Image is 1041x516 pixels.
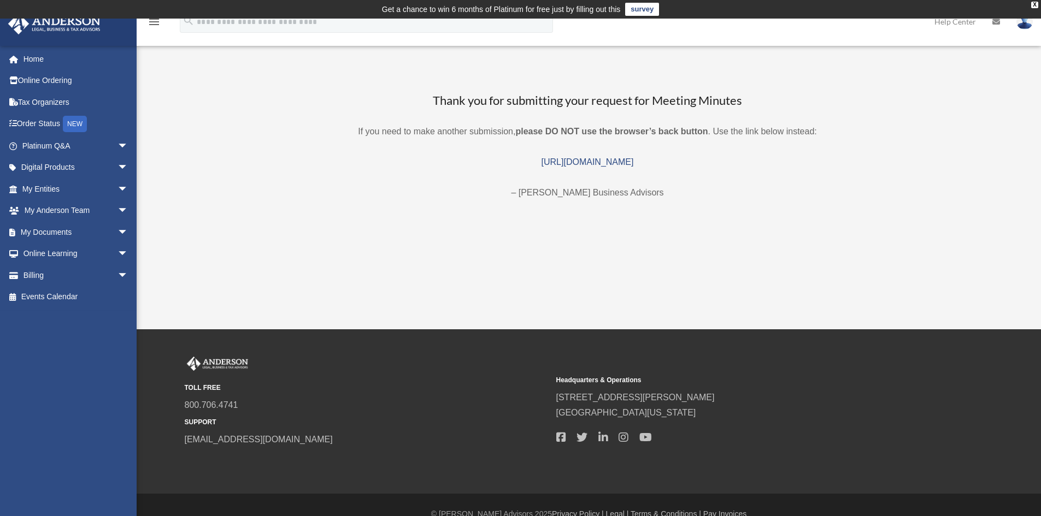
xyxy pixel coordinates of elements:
span: arrow_drop_down [117,200,139,222]
a: Events Calendar [8,286,145,308]
a: Platinum Q&Aarrow_drop_down [8,135,145,157]
div: close [1031,2,1038,8]
a: My Documentsarrow_drop_down [8,221,145,243]
div: Get a chance to win 6 months of Platinum for free just by filling out this [382,3,621,16]
a: Digital Productsarrow_drop_down [8,157,145,179]
small: SUPPORT [185,417,549,428]
a: My Entitiesarrow_drop_down [8,178,145,200]
p: – [PERSON_NAME] Business Advisors [179,185,996,200]
a: Tax Organizers [8,91,145,113]
a: Online Learningarrow_drop_down [8,243,145,265]
a: My Anderson Teamarrow_drop_down [8,200,145,222]
a: Order StatusNEW [8,113,145,135]
span: arrow_drop_down [117,135,139,157]
span: arrow_drop_down [117,178,139,200]
a: menu [148,19,161,28]
img: User Pic [1016,14,1033,29]
h3: Thank you for submitting your request for Meeting Minutes [179,92,996,109]
a: Online Ordering [8,70,145,92]
a: Home [8,48,145,70]
span: arrow_drop_down [117,157,139,179]
a: [GEOGRAPHIC_DATA][US_STATE] [556,408,696,417]
img: Anderson Advisors Platinum Portal [185,357,250,371]
a: [EMAIL_ADDRESS][DOMAIN_NAME] [185,435,333,444]
img: Anderson Advisors Platinum Portal [5,13,104,34]
span: arrow_drop_down [117,221,139,244]
span: arrow_drop_down [117,243,139,265]
b: please DO NOT use the browser’s back button [515,127,708,136]
small: TOLL FREE [185,382,549,394]
i: menu [148,15,161,28]
i: search [183,15,195,27]
span: arrow_drop_down [117,264,139,287]
small: Headquarters & Operations [556,375,920,386]
a: Billingarrow_drop_down [8,264,145,286]
a: [URL][DOMAIN_NAME] [542,157,634,167]
div: NEW [63,116,87,132]
a: [STREET_ADDRESS][PERSON_NAME] [556,393,715,402]
a: survey [625,3,659,16]
p: If you need to make another submission, . Use the link below instead: [179,124,996,139]
a: 800.706.4741 [185,400,238,410]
